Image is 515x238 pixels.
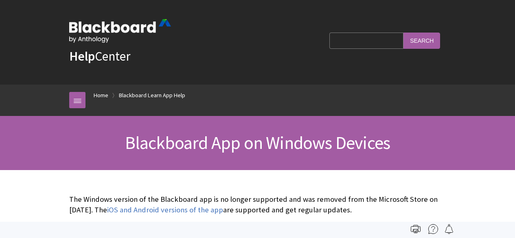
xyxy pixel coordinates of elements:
[403,33,440,48] input: Search
[119,90,185,100] a: Blackboard Learn App Help
[69,194,446,215] p: The Windows version of the Blackboard app is no longer supported and was removed from the Microso...
[125,131,390,154] span: Blackboard App on Windows Devices
[444,224,454,234] img: Follow this page
[94,90,108,100] a: Home
[69,19,171,43] img: Blackboard by Anthology
[428,224,438,234] img: More help
[107,205,223,215] a: iOS and Android versions of the app
[411,224,421,234] img: Print
[69,48,130,64] a: HelpCenter
[69,48,95,64] strong: Help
